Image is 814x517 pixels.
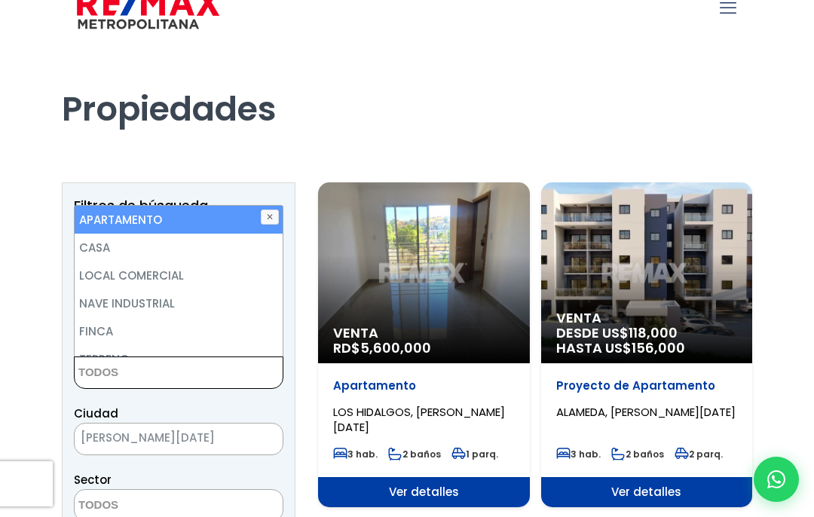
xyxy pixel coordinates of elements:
[556,326,738,356] span: DESDE US$
[556,311,738,326] span: Venta
[318,182,530,507] a: Venta RD$5,600,000 Apartamento LOS HIDALGOS, [PERSON_NAME][DATE] 3 hab. 2 baños 1 parq. Ver detalles
[556,448,601,460] span: 3 hab.
[75,234,283,262] li: CASA
[74,198,283,213] h2: Filtros de búsqueda
[675,448,723,460] span: 2 parq.
[333,448,378,460] span: 3 hab.
[333,378,515,393] p: Apartamento
[75,262,283,289] li: LOCAL COMERCIAL
[75,427,245,448] span: SANTO DOMINGO OESTE
[75,206,283,234] li: APARTAMENTO
[556,404,736,420] span: ALAMEDA, [PERSON_NAME][DATE]
[556,378,738,393] p: Proyecto de Apartamento
[62,47,752,130] h1: Propiedades
[611,448,664,460] span: 2 baños
[388,448,441,460] span: 2 baños
[261,210,279,225] button: ✕
[74,472,112,488] span: Sector
[632,338,685,357] span: 156,000
[333,338,431,357] span: RD$
[333,326,515,341] span: Venta
[360,338,431,357] span: 5,600,000
[245,427,268,451] button: Remove all items
[260,433,268,446] span: ×
[541,477,753,507] span: Ver detalles
[318,477,530,507] span: Ver detalles
[75,289,283,317] li: NAVE INDUSTRIAL
[74,405,118,421] span: Ciudad
[75,345,283,373] li: TERRENO
[74,423,283,455] span: SANTO DOMINGO OESTE
[629,323,678,342] span: 118,000
[75,357,221,390] textarea: Search
[541,182,753,507] a: Venta DESDE US$118,000 HASTA US$156,000 Proyecto de Apartamento ALAMEDA, [PERSON_NAME][DATE] 3 ha...
[75,317,283,345] li: FINCA
[556,341,738,356] span: HASTA US$
[333,404,505,435] span: LOS HIDALGOS, [PERSON_NAME][DATE]
[451,448,498,460] span: 1 parq.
